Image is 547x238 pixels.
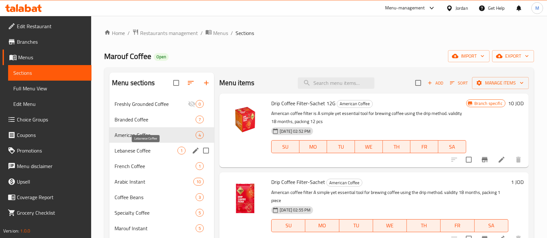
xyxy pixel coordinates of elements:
button: Manage items [472,77,529,89]
span: Edit Restaurant [17,22,86,30]
button: SU [271,219,305,232]
div: American Coffee4 [109,127,214,143]
div: items [196,209,204,217]
span: TH [385,142,408,152]
span: Branches [17,38,86,46]
a: Menus [3,50,91,65]
button: SA [475,219,508,232]
h2: Menu items [219,78,255,88]
span: 10 [194,179,203,185]
span: Coverage Report [17,193,86,201]
span: Promotions [17,147,86,154]
li: / [201,29,203,37]
button: TU [339,219,373,232]
button: Branch-specific-item [477,152,492,167]
span: Add [427,79,444,87]
span: import [453,52,484,60]
div: Open [154,53,169,61]
span: Menus [213,29,228,37]
div: Specialty Coffee [115,209,196,217]
div: Arabic Instant10 [109,174,214,189]
span: Marouf Coffee [104,49,151,63]
span: Lebanese Coffee [115,147,177,154]
span: 1.0.0 [20,227,30,235]
span: Select section [411,76,425,90]
span: Restaurants management [140,29,198,37]
button: TH [383,140,411,153]
span: SA [477,221,506,230]
a: Edit Menu [8,96,91,112]
button: SU [271,140,299,153]
button: WE [373,219,407,232]
h6: 1 JOD [511,177,524,187]
span: Menus [18,53,86,61]
img: Drip Coffee Filter-Sachet 12G [225,99,266,140]
a: Sections [8,65,91,81]
span: Version: [3,227,19,235]
div: French Coffee1 [109,158,214,174]
span: SU [274,142,297,152]
button: export [492,50,534,62]
span: 0 [196,101,203,107]
li: / [231,29,233,37]
span: FR [413,142,436,152]
button: Sort [448,78,469,88]
span: [DATE] 02:52 PM [277,128,313,134]
div: Branded Coffee7 [109,112,214,127]
button: import [448,50,490,62]
div: Freshly Grounded Coffee0 [109,96,214,112]
span: Upsell [17,178,86,186]
span: Sections [236,29,254,37]
a: Full Menu View [8,81,91,96]
button: SA [438,140,466,153]
div: items [196,193,204,201]
div: items [193,178,204,186]
span: Full Menu View [13,85,86,92]
span: WE [358,142,380,152]
a: Restaurants management [132,29,198,37]
div: Lebanese Coffee1edit [109,143,214,158]
input: search [298,77,374,89]
div: Jordan [456,5,468,12]
span: TU [342,221,371,230]
span: 1 [196,163,203,169]
span: Open [154,54,169,60]
a: Edit Restaurant [3,18,91,34]
button: edit [191,146,201,155]
span: Sort items [446,78,472,88]
div: French Coffee [115,162,196,170]
span: Marouf Instant [115,224,196,232]
li: / [128,29,130,37]
button: FR [410,140,438,153]
span: 5 [196,210,203,216]
h2: Menu sections [112,78,155,88]
span: Coffee Beans [115,193,196,201]
span: Choice Groups [17,116,86,123]
div: American Coffee [337,100,373,108]
span: 1 [178,148,185,154]
span: M [535,5,539,12]
span: 5 [196,225,203,232]
span: Branded Coffee [115,116,196,123]
span: SA [441,142,464,152]
span: Select to update [462,153,476,166]
a: Choice Groups [3,112,91,127]
button: TH [407,219,441,232]
span: WE [376,221,404,230]
button: TU [327,140,355,153]
nav: breadcrumb [104,29,534,37]
span: Grocery Checklist [17,209,86,217]
span: FR [443,221,472,230]
span: Coupons [17,131,86,139]
button: MO [299,140,327,153]
a: Upsell [3,174,91,189]
span: Freshly Grounded Coffee [115,100,188,108]
a: Coupons [3,127,91,143]
a: Menu disclaimer [3,158,91,174]
div: Arabic Instant [115,178,193,186]
span: Menu disclaimer [17,162,86,170]
div: Marouf Instant5 [109,221,214,236]
span: American Coffee [327,179,362,187]
span: 3 [196,194,203,200]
